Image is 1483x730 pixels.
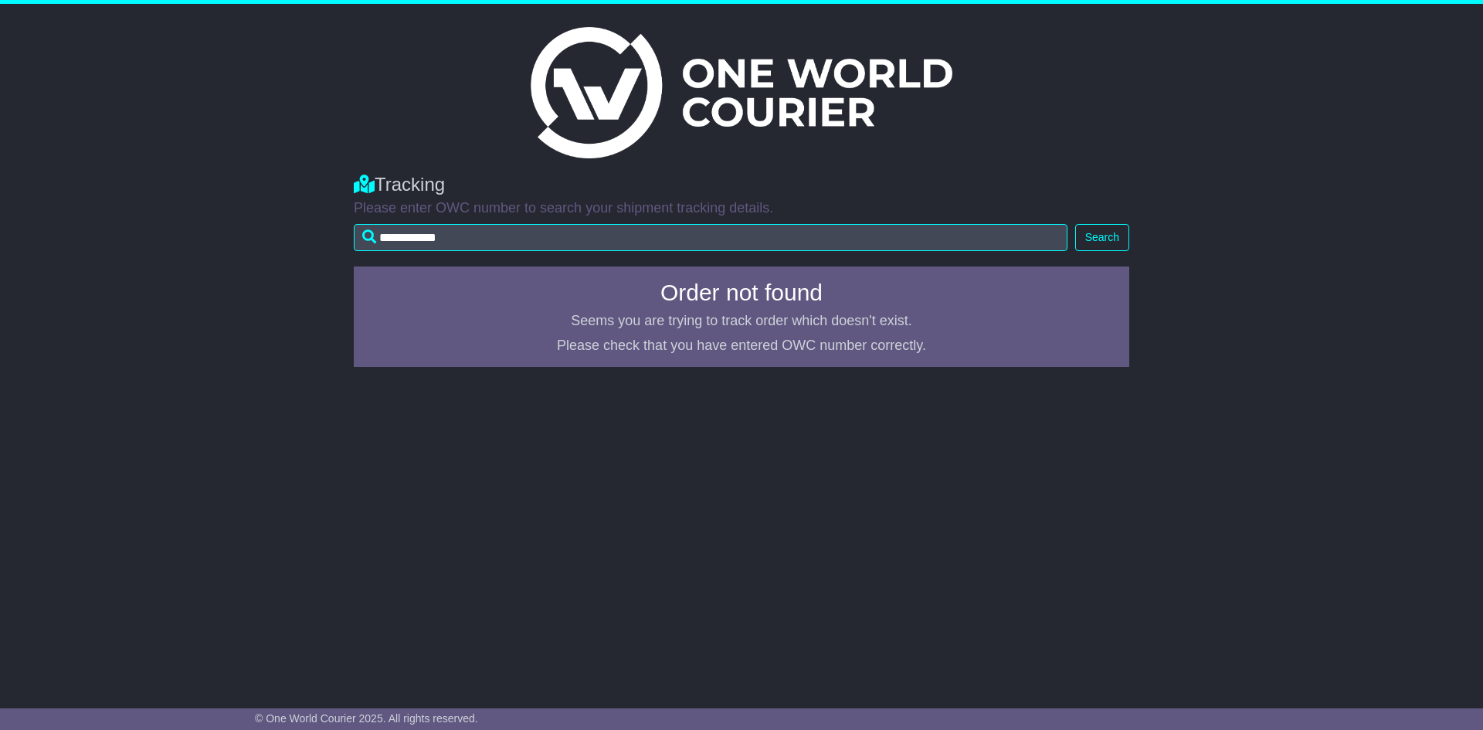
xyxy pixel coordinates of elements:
p: Please check that you have entered OWC number correctly. [363,338,1120,355]
p: Please enter OWC number to search your shipment tracking details. [354,200,1129,217]
button: Search [1075,224,1129,251]
img: Light [531,27,952,158]
span: © One World Courier 2025. All rights reserved. [255,712,478,725]
div: Tracking [354,174,1129,196]
h4: Order not found [363,280,1120,305]
p: Seems you are trying to track order which doesn't exist. [363,313,1120,330]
